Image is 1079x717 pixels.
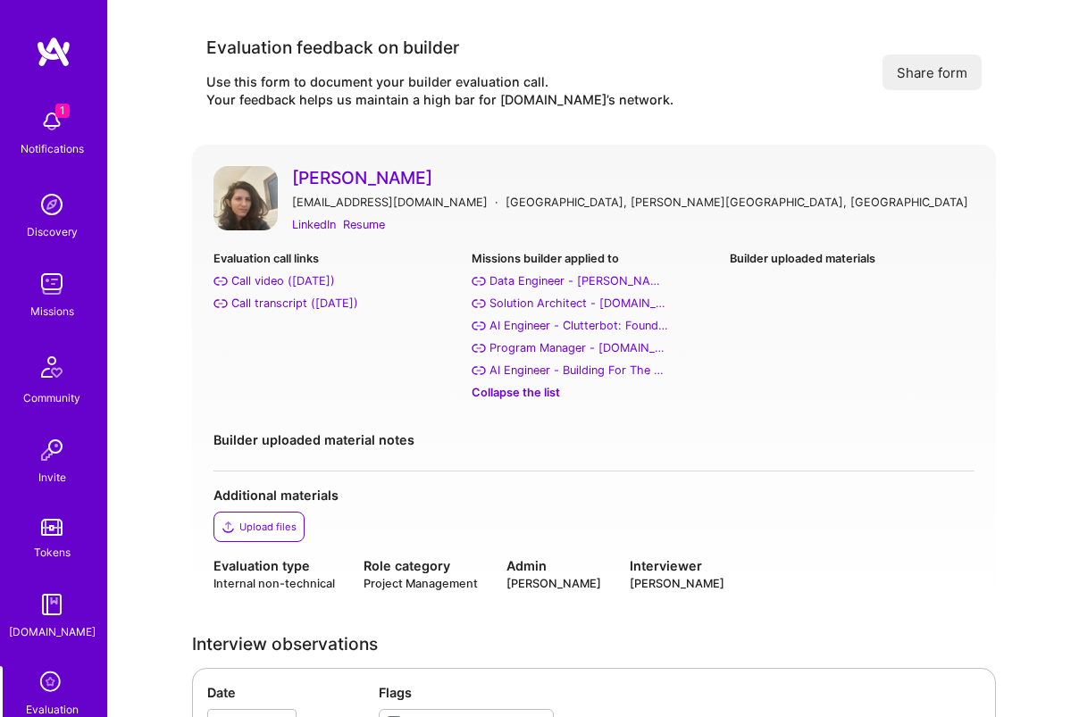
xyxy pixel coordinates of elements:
div: Project Management [364,575,478,592]
div: Community [23,388,80,407]
a: Solution Architect - [DOMAIN_NAME]: AI Solutions Partners [472,294,715,313]
i: Call video (Sep 25, 2025) [213,274,228,288]
img: teamwork [34,266,70,302]
button: Share form [882,54,982,90]
div: Invite [38,468,66,487]
div: Upload files [239,520,297,534]
div: Additional materials [213,486,974,504]
div: Missions [30,302,74,321]
img: User Avatar [213,166,278,230]
i: Program Manager - A.Team: AI solutions program manager [472,341,486,355]
i: Data Engineer - Langan: AI-Copilot for Environmental Site Assessment [472,274,486,288]
img: bell [34,104,70,139]
a: [PERSON_NAME] [292,166,974,189]
img: discovery [34,187,70,222]
i: icon SelectionTeam [35,666,69,700]
div: Evaluation type [213,556,335,575]
a: AI Engineer - Clutterbot: Foundation Model Engineer -Vision Models for Home Robotics [472,316,715,335]
a: LinkedIn [292,215,336,234]
div: Use this form to document your builder evaluation call. Your feedback helps us maintain a high ba... [206,73,673,109]
div: Notifications [21,139,84,158]
img: tokens [41,519,63,536]
i: Call transcript (Sep 25, 2025) [213,296,228,311]
i: icon Upload2 [222,520,236,534]
div: · [495,193,498,212]
a: User Avatar [213,166,278,235]
img: guide book [34,587,70,622]
div: AI Engineer - Building For The Future: Team for a Tech Startup [489,361,668,379]
a: Call video ([DATE]) [213,271,457,290]
div: AI Engineer - Clutterbot: Foundation Model Engineer -Vision Models for Home Robotics [489,316,668,335]
div: Date [207,683,364,702]
div: Interviewer [630,556,724,575]
div: Data Engineer - Langan: AI-Copilot for Environmental Site Assessment [489,271,668,290]
div: Solution Architect - A.Team: AI Solutions Partners [489,294,668,313]
div: [PERSON_NAME] [630,575,724,592]
i: Solution Architect - A.Team: AI Solutions Partners [472,296,486,311]
img: logo [36,36,71,68]
div: [EMAIL_ADDRESS][DOMAIN_NAME] [292,193,488,212]
div: [PERSON_NAME] [506,575,601,592]
div: Missions builder applied to [472,249,715,268]
i: AI Engineer - Clutterbot: Foundation Model Engineer -Vision Models for Home Robotics [472,319,486,333]
div: Tokens [34,543,71,562]
img: Invite [34,432,70,468]
div: Call transcript (Sep 25, 2025) [231,294,358,313]
i: AI Engineer - Building For The Future: Team for a Tech Startup [472,363,486,378]
div: Program Manager - A.Team: AI solutions program manager [489,338,668,357]
div: [GEOGRAPHIC_DATA], [PERSON_NAME][GEOGRAPHIC_DATA], [GEOGRAPHIC_DATA] [506,193,968,212]
div: Builder uploaded material notes [213,430,974,449]
div: Discovery [27,222,78,241]
a: Resume [343,215,385,234]
a: Program Manager - [DOMAIN_NAME]: AI solutions program manager [472,338,715,357]
a: Data Engineer - [PERSON_NAME]: AI-Copilot for Environmental Site Assessment [472,271,715,290]
a: AI Engineer - Building For The Future: Team for a Tech Startup [472,361,715,379]
div: Interview observations [192,635,996,654]
img: Community [30,346,73,388]
a: Call transcript ([DATE]) [213,294,457,313]
div: Role category [364,556,478,575]
div: Evaluation call links [213,249,457,268]
div: [DOMAIN_NAME] [9,622,96,641]
div: Evaluation feedback on builder [206,36,673,59]
div: Admin [506,556,601,575]
div: Internal non-technical [213,575,335,592]
div: Builder uploaded materials [730,249,974,268]
div: Collapse the list [472,383,715,402]
div: Call video (Sep 25, 2025) [231,271,335,290]
span: 1 [55,104,70,118]
div: Flags [379,683,981,702]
